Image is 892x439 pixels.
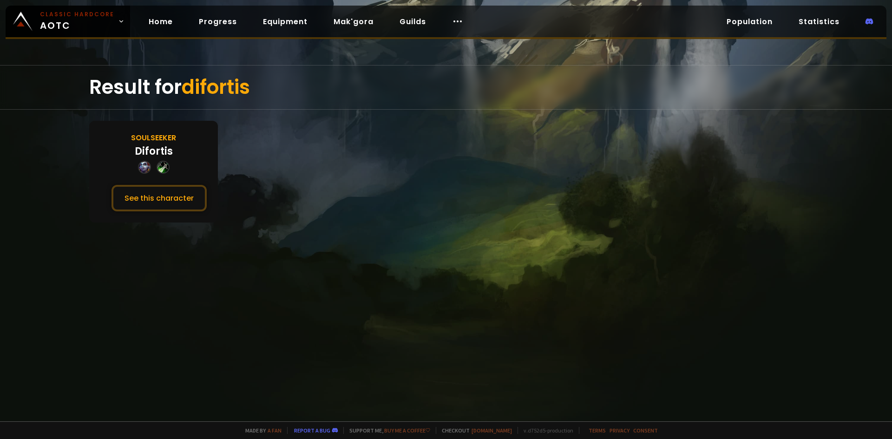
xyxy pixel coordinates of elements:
[384,427,430,434] a: Buy me a coffee
[256,12,315,31] a: Equipment
[294,427,330,434] a: Report a bug
[589,427,606,434] a: Terms
[191,12,244,31] a: Progress
[343,427,430,434] span: Support me,
[791,12,847,31] a: Statistics
[40,10,114,33] span: AOTC
[131,132,176,144] div: Soulseeker
[472,427,512,434] a: [DOMAIN_NAME]
[111,185,207,211] button: See this character
[135,144,173,159] div: Difortis
[326,12,381,31] a: Mak'gora
[89,66,803,109] div: Result for
[268,427,282,434] a: a fan
[182,73,250,101] span: difortis
[719,12,780,31] a: Population
[518,427,573,434] span: v. d752d5 - production
[633,427,658,434] a: Consent
[6,6,130,37] a: Classic HardcoreAOTC
[610,427,630,434] a: Privacy
[141,12,180,31] a: Home
[40,10,114,19] small: Classic Hardcore
[240,427,282,434] span: Made by
[436,427,512,434] span: Checkout
[392,12,433,31] a: Guilds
